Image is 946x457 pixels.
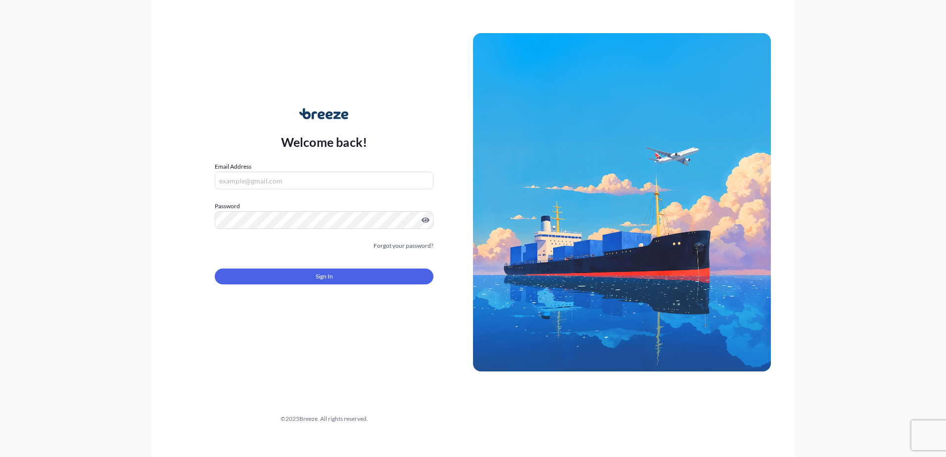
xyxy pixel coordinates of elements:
[215,201,433,211] label: Password
[215,269,433,284] button: Sign In
[316,272,333,281] span: Sign In
[473,33,771,371] img: Ship illustration
[422,216,429,224] button: Show password
[281,134,368,150] p: Welcome back!
[175,414,473,424] div: © 2025 Breeze. All rights reserved.
[215,162,251,172] label: Email Address
[215,172,433,189] input: example@gmail.com
[374,241,433,251] a: Forgot your password?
